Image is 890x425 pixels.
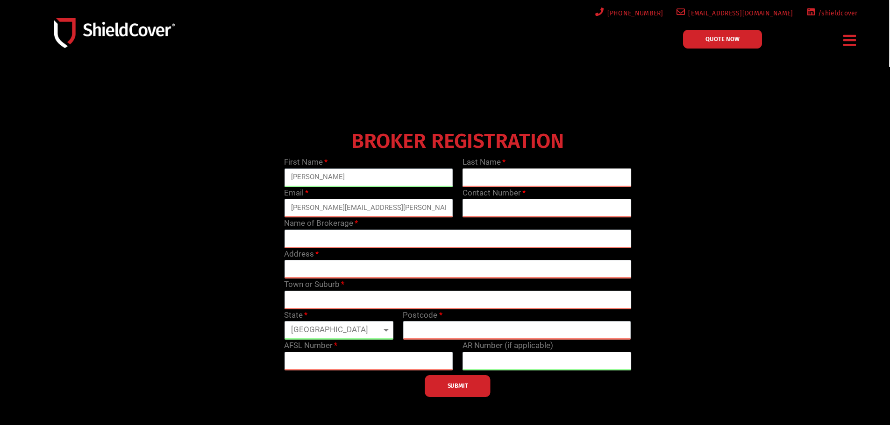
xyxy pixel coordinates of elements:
[425,375,491,397] button: SUBMIT
[840,29,860,51] div: Menu Toggle
[463,156,506,168] label: Last Name
[284,309,307,321] label: State
[284,279,344,291] label: Town or Suburb
[403,309,442,321] label: Postcode
[448,385,468,387] span: SUBMIT
[284,187,308,199] label: Email
[284,248,319,260] label: Address
[463,187,526,199] label: Contact Number
[463,340,553,352] label: AR Number (if applicable)
[604,7,663,19] span: [PHONE_NUMBER]
[805,7,858,19] a: /shieldcover
[284,340,337,352] label: AFSL Number
[683,30,762,49] a: QUOTE NOW
[284,156,328,168] label: First Name
[284,217,358,230] label: Name of Brokerage
[815,7,858,19] span: /shieldcover
[279,136,636,147] h4: BROKER REGISTRATION
[675,7,793,19] a: [EMAIL_ADDRESS][DOMAIN_NAME]
[685,7,793,19] span: [EMAIL_ADDRESS][DOMAIN_NAME]
[705,36,740,42] span: QUOTE NOW
[593,7,663,19] a: [PHONE_NUMBER]
[54,18,175,48] img: Shield-Cover-Underwriting-Australia-logo-full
